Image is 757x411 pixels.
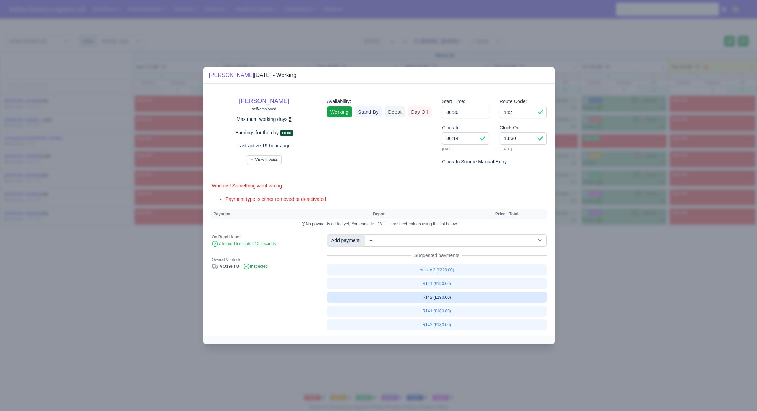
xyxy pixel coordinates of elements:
[289,116,292,122] u: 5
[211,182,547,190] div: Whoops! Something went wrong.
[327,264,547,275] a: AdHoc 2 (£220.00)
[327,234,365,247] div: Add payment:
[442,146,489,152] small: [DATE]
[211,257,316,262] div: Owned Vehhicle:
[211,234,316,240] div: On Road Hours:
[327,292,547,303] a: R142 (£190.00)
[211,241,316,247] div: 7 hours 15 minutes 10 seconds
[411,252,462,259] span: Suggested payments
[500,146,547,152] small: [DATE]
[211,264,239,269] a: VO19FTU
[211,219,547,229] td: No payments added yet, You can add [DATE] timesheet entries using the list below
[211,142,316,150] p: Last active:
[723,378,757,411] iframe: Chat Widget
[243,264,268,269] span: Inspected
[262,143,291,148] u: 19 hours ago
[355,106,382,117] a: Stand By
[209,71,296,79] div: [DATE] - Working
[385,106,405,117] a: Depot
[252,107,276,111] small: self-employed
[442,124,459,132] label: Clock In
[408,106,432,117] a: Day Off
[209,72,254,78] a: [PERSON_NAME]
[500,124,521,132] label: Clock Out
[500,98,527,105] label: Route Code:
[211,209,371,219] th: Payment
[211,115,316,123] p: Maximum working days:
[327,106,352,117] a: Working
[247,155,282,164] button: View Invoice
[327,278,547,289] a: R141 (£190.00)
[442,98,466,105] label: Start Time:
[327,319,547,330] a: R142 (£180.00)
[239,98,289,104] a: [PERSON_NAME]
[211,129,316,137] p: Earnings for the day:
[442,158,547,166] div: Clock-In Source:
[478,159,507,164] u: Manual Entry
[280,130,293,136] span: £0.00
[371,209,488,219] th: Depot
[225,195,547,203] li: Payment type is either removed or deactivated
[327,306,547,317] a: R141 (£180.00)
[327,98,432,105] div: Availability:
[494,209,507,219] th: Price
[507,209,520,219] th: Total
